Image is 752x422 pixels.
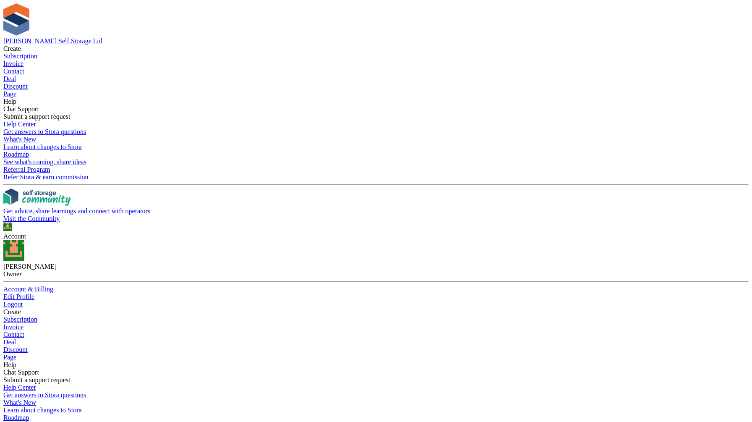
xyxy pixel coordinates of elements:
a: Deal [3,338,749,346]
span: Roadmap [3,414,29,421]
a: Account & Billing [3,286,749,293]
div: Submit a support request [3,376,749,384]
div: See what's coming, share ideas [3,158,749,166]
span: Roadmap [3,151,29,158]
a: Roadmap See what's coming, share ideas [3,151,749,166]
span: Referral Program [3,166,50,173]
a: What's New Learn about changes to Stora [3,399,749,414]
div: Get answers to Stora questions [3,391,749,399]
span: Help Center [3,121,36,128]
a: Deal [3,75,749,83]
a: Discount [3,346,749,354]
img: community-logo-e120dcb29bea30313fccf008a00513ea5fe9ad107b9d62852cae38739ed8438e.svg [3,189,70,206]
div: Refer Stora & earn commission [3,173,749,181]
div: Get advice, share learnings and connect with operators [3,207,749,215]
a: Discount [3,83,749,90]
a: Page [3,90,749,98]
span: Help Center [3,384,36,391]
img: Joshua Wild [3,240,24,261]
a: Invoice [3,323,749,331]
a: Logout [3,301,749,308]
a: Subscription [3,316,749,323]
a: Subscription [3,52,749,60]
span: Help [3,98,16,105]
span: Chat Support [3,369,39,376]
a: Help Center Get answers to Stora questions [3,121,749,136]
a: Edit Profile [3,293,749,301]
span: What's New [3,136,36,143]
span: What's New [3,399,36,406]
span: Create [3,308,21,315]
a: What's New Learn about changes to Stora [3,136,749,151]
span: Help [3,361,16,368]
a: Get advice, share learnings and connect with operators Visit the Community [3,189,749,223]
img: stora-icon-8386f47178a22dfd0bd8f6a31ec36ba5ce8667c1dd55bd0f319d3a0aa187defe.svg [3,3,29,36]
div: Submit a support request [3,113,749,121]
a: Contact [3,68,749,75]
span: Chat Support [3,105,39,113]
span: Visit the Community [3,215,60,222]
div: Owner [3,270,749,278]
a: Page [3,354,749,361]
a: Referral Program Refer Stora & earn commission [3,166,749,181]
div: [PERSON_NAME] [3,263,749,270]
a: Help Center Get answers to Stora questions [3,384,749,399]
span: Create [3,45,21,52]
a: [PERSON_NAME] Self Storage Ltd [3,37,102,45]
div: Learn about changes to Stora [3,143,749,151]
a: Contact [3,331,749,338]
div: Get answers to Stora questions [3,128,749,136]
div: Learn about changes to Stora [3,406,749,414]
img: Joshua Wild [3,223,12,231]
a: Invoice [3,60,749,68]
span: Account [3,233,26,240]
